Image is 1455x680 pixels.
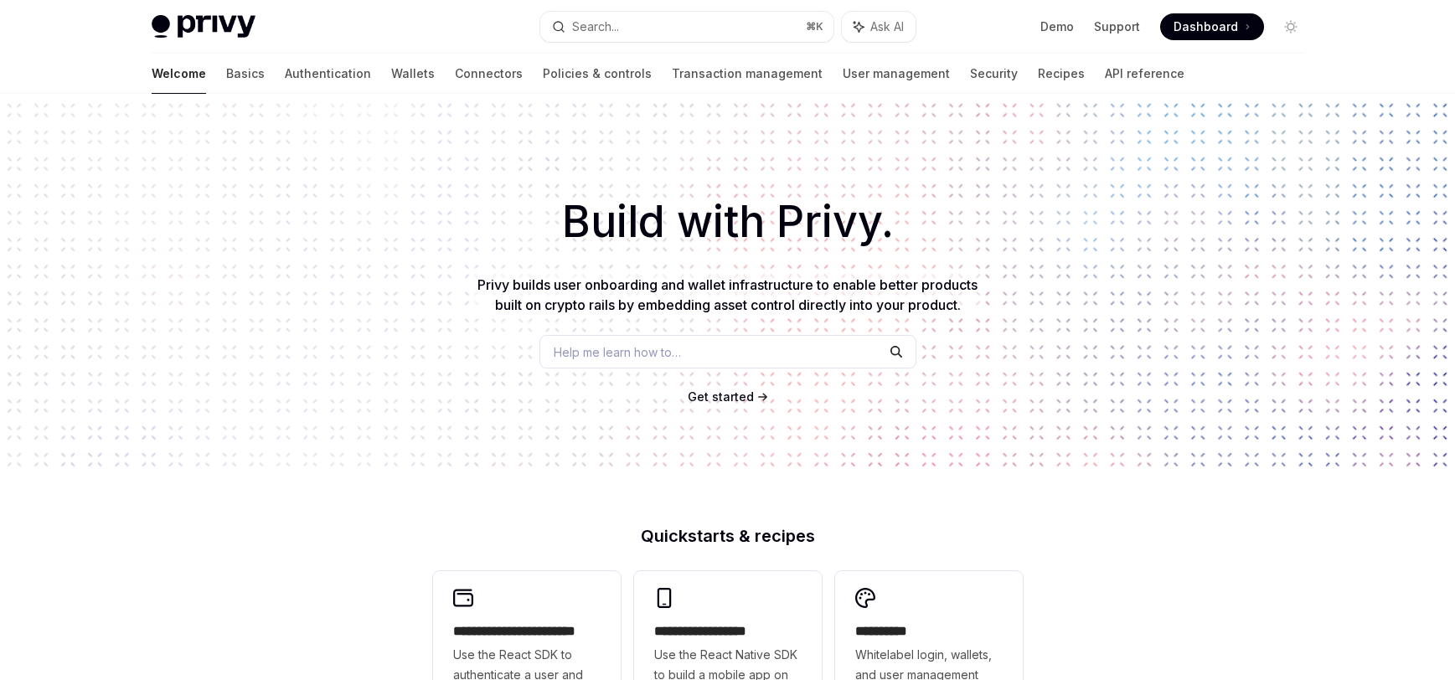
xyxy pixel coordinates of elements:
button: Search...⌘K [540,12,833,42]
button: Toggle dark mode [1277,13,1304,40]
a: Transaction management [672,54,823,94]
a: Recipes [1038,54,1085,94]
a: Support [1094,18,1140,35]
div: Search... [572,17,619,37]
a: Wallets [391,54,435,94]
a: API reference [1105,54,1184,94]
button: Ask AI [842,12,916,42]
a: Welcome [152,54,206,94]
a: Authentication [285,54,371,94]
a: Security [970,54,1018,94]
a: Basics [226,54,265,94]
span: Dashboard [1174,18,1238,35]
span: Get started [688,389,754,404]
span: Help me learn how to… [554,343,681,361]
a: Get started [688,389,754,405]
a: User management [843,54,950,94]
a: Connectors [455,54,523,94]
a: Policies & controls [543,54,652,94]
span: Ask AI [870,18,904,35]
h2: Quickstarts & recipes [433,528,1023,544]
span: ⌘ K [806,20,823,33]
a: Dashboard [1160,13,1264,40]
span: Privy builds user onboarding and wallet infrastructure to enable better products built on crypto ... [477,276,978,313]
h1: Build with Privy. [27,189,1428,255]
a: Demo [1040,18,1074,35]
img: light logo [152,15,255,39]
